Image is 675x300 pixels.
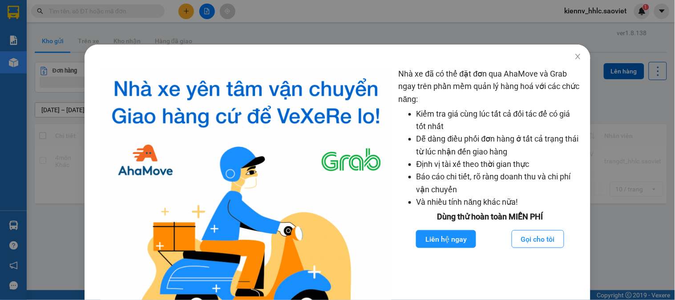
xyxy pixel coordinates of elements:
span: close [574,53,582,60]
li: Dễ dàng điều phối đơn hàng ở tất cả trạng thái từ lúc nhận đến giao hàng [416,133,582,158]
span: Gọi cho tôi [521,234,555,245]
button: Close [566,45,590,69]
span: Liên hệ ngay [425,234,467,245]
button: Liên hệ ngay [416,230,476,248]
div: Dùng thử hoàn toàn MIỄN PHÍ [399,211,582,223]
li: Định vị tài xế theo thời gian thực [416,158,582,170]
li: Và nhiều tính năng khác nữa! [416,196,582,208]
li: Kiểm tra giá cùng lúc tất cả đối tác để có giá tốt nhất [416,108,582,133]
button: Gọi cho tôi [512,230,564,248]
li: Báo cáo chi tiết, rõ ràng doanh thu và chi phí vận chuyển [416,170,582,196]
